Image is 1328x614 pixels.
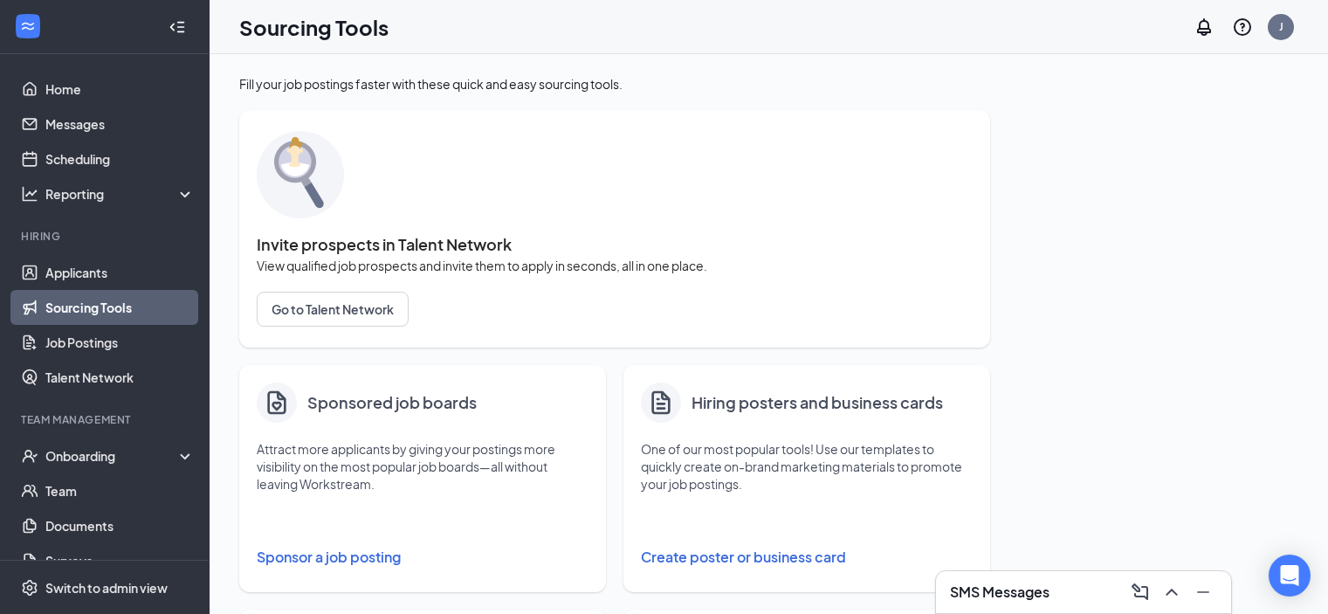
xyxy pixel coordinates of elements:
div: Onboarding [45,447,180,465]
svg: Collapse [169,18,186,36]
div: Fill your job postings faster with these quick and easy sourcing tools. [239,75,990,93]
a: Home [45,72,195,107]
p: One of our most popular tools! Use our templates to quickly create on-brand marketing materials t... [641,440,973,493]
div: Hiring [21,229,191,244]
button: Go to Talent Network [257,292,409,327]
svg: ComposeMessage [1130,582,1151,603]
button: Sponsor a job posting [257,540,588,575]
h4: Hiring posters and business cards [692,390,943,415]
a: Surveys [45,543,195,578]
h1: Sourcing Tools [239,12,389,42]
a: Sourcing Tools [45,290,195,325]
svg: QuestionInfo [1232,17,1253,38]
svg: ChevronUp [1161,582,1182,603]
h3: SMS Messages [950,583,1049,602]
svg: Settings [21,579,38,597]
div: Team Management [21,412,191,427]
svg: WorkstreamLogo [19,17,37,35]
svg: Notifications [1194,17,1214,38]
img: sourcing-tools [257,131,344,218]
p: Attract more applicants by giving your postings more visibility on the most popular job boards—al... [257,440,588,493]
img: clipboard [263,389,291,417]
a: Talent Network [45,360,195,395]
h4: Sponsored job boards [307,390,477,415]
svg: Minimize [1193,582,1214,603]
button: ComposeMessage [1126,578,1154,606]
a: Applicants [45,255,195,290]
button: ChevronUp [1158,578,1186,606]
a: Team [45,473,195,508]
div: Switch to admin view [45,579,168,597]
div: Reporting [45,185,196,203]
span: View qualified job prospects and invite them to apply in seconds, all in one place. [257,257,973,274]
button: Minimize [1189,578,1217,606]
a: Messages [45,107,195,141]
svg: Document [647,388,675,417]
a: Scheduling [45,141,195,176]
div: J [1279,19,1283,34]
div: Open Intercom Messenger [1269,555,1311,597]
a: Go to Talent Network [257,292,973,327]
a: Job Postings [45,325,195,360]
a: Documents [45,508,195,543]
button: Create poster or business card [641,540,973,575]
span: Invite prospects in Talent Network [257,236,973,253]
svg: UserCheck [21,447,38,465]
svg: Analysis [21,185,38,203]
